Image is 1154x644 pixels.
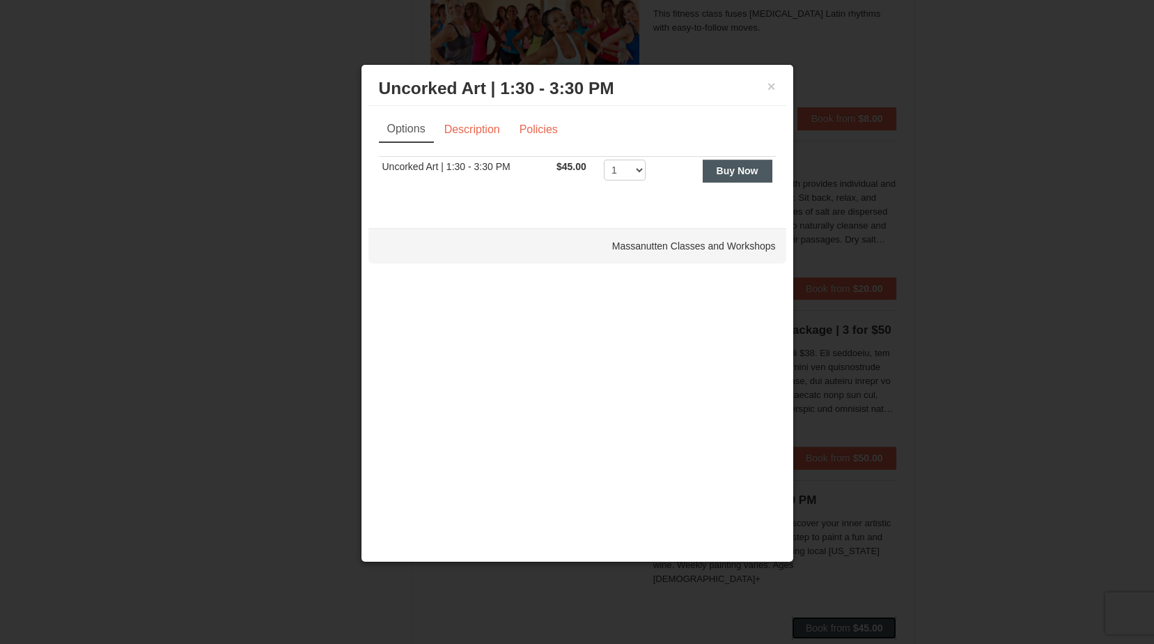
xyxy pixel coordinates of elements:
[368,229,786,263] div: Massanutten Classes and Workshops
[703,160,772,182] button: Buy Now
[717,165,758,176] strong: Buy Now
[379,116,434,143] a: Options
[435,116,509,143] a: Description
[379,157,553,191] td: Uncorked Art | 1:30 - 3:30 PM
[767,79,776,93] button: ×
[379,78,776,99] h3: Uncorked Art | 1:30 - 3:30 PM
[556,161,586,172] span: $45.00
[510,116,567,143] a: Policies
